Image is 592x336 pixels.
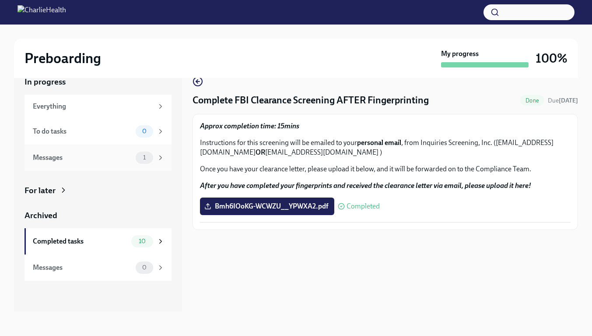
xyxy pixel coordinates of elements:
[520,97,544,104] span: Done
[33,237,128,246] div: Completed tasks
[18,5,66,19] img: CharlieHealth
[25,76,172,88] a: In progress
[138,154,151,161] span: 1
[25,95,172,118] a: Everything
[33,153,132,163] div: Messages
[25,185,172,196] a: For later
[200,181,531,190] strong: After you have completed your fingerprints and received the clearance letter via email, please up...
[200,198,334,215] label: Bmh6IOoKG-WCWZU__YPWXA2.pdf
[206,202,328,211] span: Bmh6IOoKG-WCWZU__YPWXA2.pdf
[256,148,265,156] strong: OR
[25,185,56,196] div: For later
[357,138,401,147] strong: personal email
[133,238,151,244] span: 10
[347,203,380,210] span: Completed
[200,122,299,130] strong: Approx completion time: 15mins
[137,264,152,271] span: 0
[200,164,571,174] p: Once you have your clearance letter, please upload it below, and it will be forwarded on to the C...
[25,118,172,145] a: To do tasks0
[559,97,578,104] strong: [DATE]
[25,50,101,67] h2: Preboarding
[25,255,172,281] a: Messages0
[441,49,479,59] strong: My progress
[200,138,571,157] p: Instructions for this screening will be emailed to your , from Inquiries Screening, Inc. ([EMAIL_...
[33,127,132,136] div: To do tasks
[25,210,172,221] a: Archived
[548,97,578,104] span: Due
[25,228,172,255] a: Completed tasks10
[33,102,153,111] div: Everything
[137,128,152,134] span: 0
[536,50,567,66] h3: 100%
[548,96,578,105] span: October 5th, 2025 06:00
[193,94,429,107] h4: Complete FBI Clearance Screening AFTER Fingerprinting
[25,145,172,171] a: Messages1
[33,263,132,272] div: Messages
